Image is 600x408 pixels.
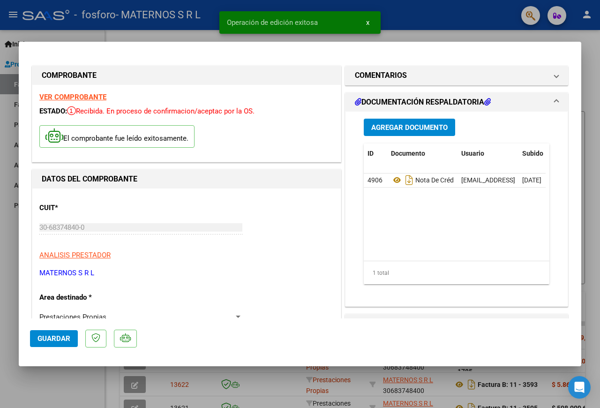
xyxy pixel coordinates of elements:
strong: DATOS DEL COMPROBANTE [42,174,137,183]
div: 1 total [364,261,549,285]
span: x [366,18,369,27]
mat-expansion-panel-header: COMENTARIOS [345,66,568,85]
div: DOCUMENTACIÓN RESPALDATORIA [345,112,568,306]
datatable-header-cell: ID [364,144,387,164]
span: Prestaciones Propias [39,313,106,321]
datatable-header-cell: Documento [387,144,457,164]
button: x [359,14,377,31]
i: Descargar documento [403,173,415,188]
span: ID [367,150,374,157]
span: 4906 [367,176,382,184]
span: Guardar [37,334,70,343]
h1: DOCUMENTACIÓN RESPALDATORIA [355,97,491,108]
span: Nota De Crédito 11-3595 [391,176,487,184]
a: VER COMPROBANTE [39,93,106,101]
span: ANALISIS PRESTADOR [39,251,111,259]
span: Recibida. En proceso de confirmacion/aceptac por la OS. [67,107,255,115]
p: Area destinado * [39,292,127,303]
button: Guardar [30,330,78,347]
h1: TRAZABILIDAD ANMAT [355,318,452,329]
datatable-header-cell: Usuario [457,144,518,164]
span: [DATE] [522,176,541,184]
datatable-header-cell: Subido [518,144,565,164]
p: El comprobante fue leído exitosamente. [39,125,195,148]
button: Agregar Documento [364,119,455,136]
strong: COMPROBANTE [42,71,97,80]
p: MATERNOS S R L [39,268,334,279]
span: Usuario [461,150,484,157]
span: Operación de edición exitosa [227,18,318,27]
h1: COMENTARIOS [355,70,407,81]
span: Agregar Documento [371,123,448,132]
span: ESTADO: [39,107,67,115]
span: Documento [391,150,425,157]
p: CUIT [39,203,127,213]
span: Subido [522,150,543,157]
mat-expansion-panel-header: DOCUMENTACIÓN RESPALDATORIA [345,93,568,112]
mat-expansion-panel-header: TRAZABILIDAD ANMAT [345,314,568,333]
div: Open Intercom Messenger [568,376,591,399]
